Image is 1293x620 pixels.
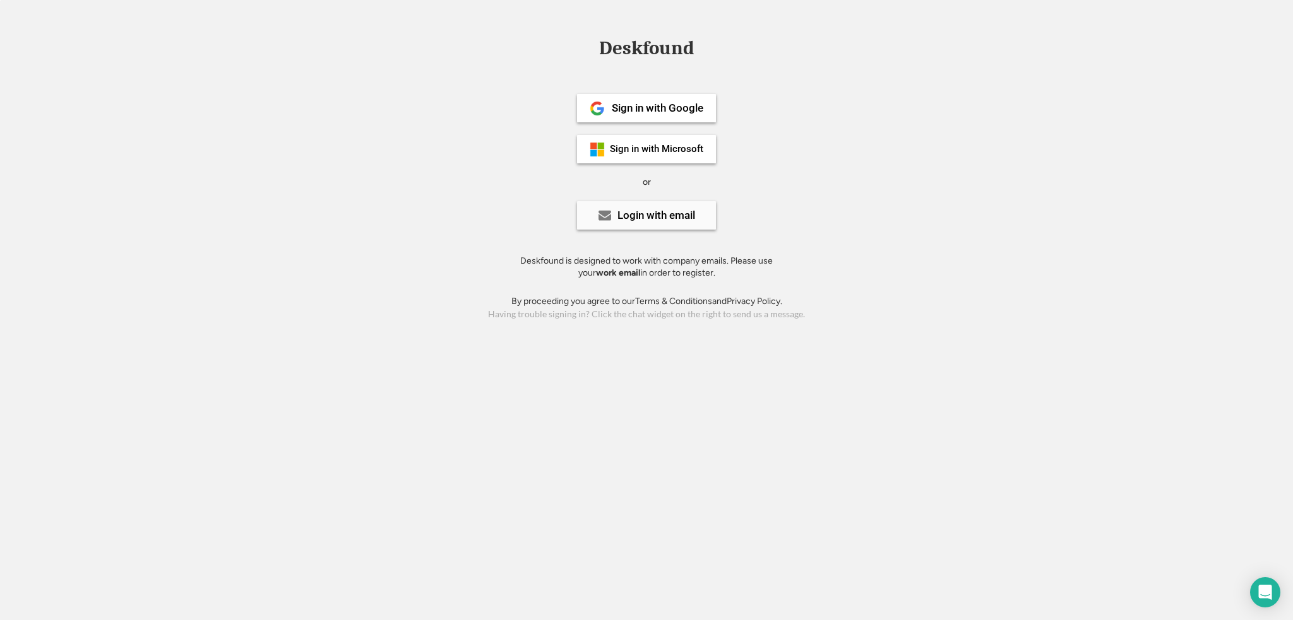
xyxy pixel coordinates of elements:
[504,255,789,279] div: Deskfound is designed to work with company emails. Please use your in order to register.
[1250,577,1280,607] div: Open Intercom Messenger
[617,210,695,221] div: Login with email
[610,144,703,154] div: Sign in with Microsoft
[612,103,703,114] div: Sign in with Google
[590,142,605,157] img: ms-symbollockup_mssymbol_19.png
[590,101,605,116] img: 1024px-Google__G__Logo.svg.png
[635,296,712,307] a: Terms & Conditions
[643,176,651,189] div: or
[511,295,782,308] div: By proceeding you agree to our and
[593,38,700,58] div: Deskfound
[727,296,782,307] a: Privacy Policy.
[596,267,640,278] strong: work email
